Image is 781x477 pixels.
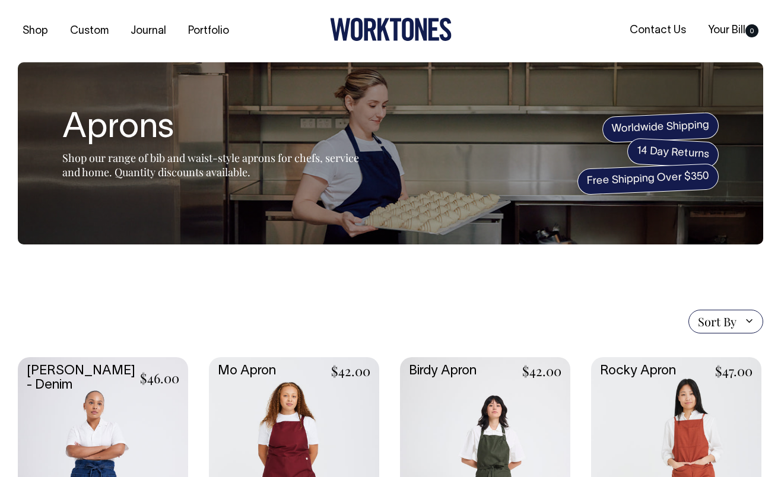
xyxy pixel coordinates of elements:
span: Shop our range of bib and waist-style aprons for chefs, service and home. Quantity discounts avai... [62,151,359,179]
a: Your Bill0 [703,21,763,40]
h1: Aprons [62,110,359,148]
span: Worldwide Shipping [602,112,719,142]
span: Free Shipping Over $350 [577,163,719,195]
a: Journal [126,21,171,41]
a: Custom [65,21,113,41]
span: Sort By [698,314,736,329]
a: Portfolio [183,21,234,41]
a: Contact Us [625,21,691,40]
span: 0 [745,24,758,37]
a: Shop [18,21,53,41]
span: 14 Day Returns [627,138,719,168]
